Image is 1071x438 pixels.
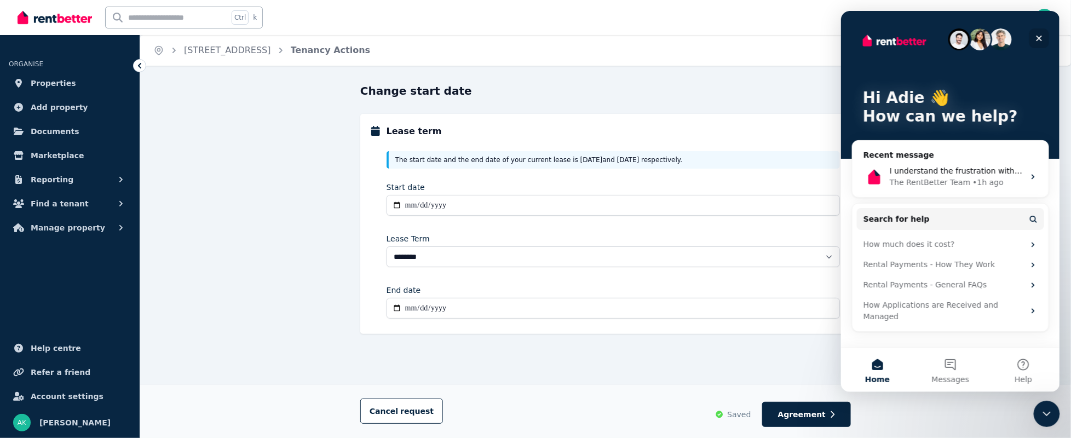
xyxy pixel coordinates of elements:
[31,390,103,403] span: Account settings
[31,366,90,379] span: Refer a friend
[9,217,131,239] button: Manage property
[387,125,442,138] h5: Lease term
[387,151,840,169] div: The start date and the end date of your current lease is [DATE] and [DATE] respectively.
[387,285,421,296] label: End date
[31,125,79,138] span: Documents
[9,96,131,118] a: Add property
[1034,401,1060,427] iframe: Intercom live chat
[13,414,31,431] img: Adie Kriesl
[778,409,826,420] span: Agreement
[360,399,443,424] button: Cancelrequest
[9,385,131,407] a: Account settings
[400,406,434,417] span: request
[184,45,271,55] a: [STREET_ADDRESS]
[9,120,131,142] a: Documents
[291,45,371,55] a: Tenancy Actions
[31,101,88,114] span: Add property
[1036,9,1053,26] img: Adie Kriesl
[360,83,472,99] h2: Change start date
[18,9,92,26] img: RentBetter
[140,35,383,66] nav: Breadcrumb
[370,407,434,416] span: Cancel
[9,72,131,94] a: Properties
[841,11,1060,392] iframe: Intercom live chat
[9,193,131,215] button: Find a tenant
[39,416,111,429] span: [PERSON_NAME]
[387,233,430,244] label: Lease Term
[387,182,425,193] label: Start date
[9,337,131,359] a: Help centre
[9,145,131,166] a: Marketplace
[253,13,257,22] span: k
[9,60,43,68] span: ORGANISE
[9,361,131,383] a: Refer a friend
[31,173,73,186] span: Reporting
[31,77,76,90] span: Properties
[762,402,851,427] button: Agreement
[727,409,751,420] span: Saved
[31,149,84,162] span: Marketplace
[31,197,89,210] span: Find a tenant
[31,221,105,234] span: Manage property
[31,342,81,355] span: Help centre
[232,10,249,25] span: Ctrl
[9,169,131,191] button: Reporting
